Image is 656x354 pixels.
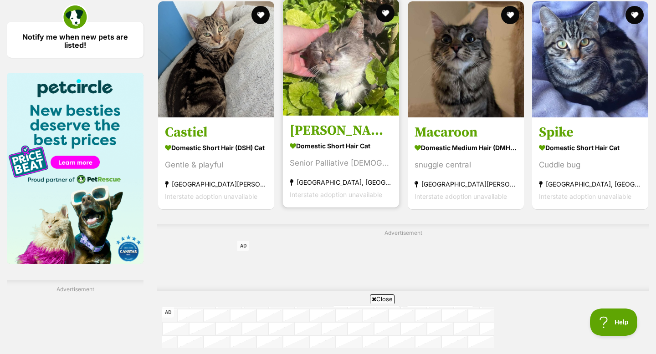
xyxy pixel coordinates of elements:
button: favourite [251,6,270,24]
span: AD [237,241,249,251]
img: Pet Circle promo banner [7,73,143,264]
h3: Castiel [165,124,267,141]
a: Spike Domestic Short Hair Cat Cuddle bug [GEOGRAPHIC_DATA], [GEOGRAPHIC_DATA] Interstate adoption... [532,117,648,209]
strong: [GEOGRAPHIC_DATA][PERSON_NAME][GEOGRAPHIC_DATA] [165,178,267,190]
div: Senior Palliative [DEMOGRAPHIC_DATA] [290,157,392,169]
h3: [PERSON_NAME] [290,122,392,139]
span: Interstate adoption unavailable [290,191,382,198]
strong: Domestic Short Hair (DSH) Cat [165,141,267,154]
a: Macaroon Domestic Medium Hair (DMH) Cat snuggle central [GEOGRAPHIC_DATA][PERSON_NAME][GEOGRAPHIC... [408,117,524,209]
span: Interstate adoption unavailable [415,192,507,200]
strong: [GEOGRAPHIC_DATA], [GEOGRAPHIC_DATA] [539,178,641,190]
iframe: Advertisement [237,241,569,282]
h3: Spike [539,124,641,141]
strong: [GEOGRAPHIC_DATA], [GEOGRAPHIC_DATA] [290,176,392,188]
div: Gentle & playful [165,159,267,171]
a: Castiel Domestic Short Hair (DSH) Cat Gentle & playful [GEOGRAPHIC_DATA][PERSON_NAME][GEOGRAPHIC_... [158,117,274,209]
iframe: Help Scout Beacon - Open [590,308,638,336]
img: Castiel - Domestic Short Hair (DSH) Cat [158,1,274,117]
div: snuggle central [415,159,517,171]
span: Interstate adoption unavailable [539,192,631,200]
span: AD [162,307,174,318]
a: Notify me when new pets are listed! [7,22,143,58]
button: favourite [625,6,644,24]
span: Interstate adoption unavailable [165,192,257,200]
span: Close [370,294,395,303]
div: Advertisement [157,224,649,291]
nav: Pagination [157,306,649,328]
strong: [GEOGRAPHIC_DATA][PERSON_NAME][GEOGRAPHIC_DATA] [415,178,517,190]
img: Macaroon - Domestic Medium Hair (DMH) Cat [408,1,524,117]
strong: Domestic Medium Hair (DMH) Cat [415,141,517,154]
button: favourite [501,6,519,24]
strong: Domestic Short Hair Cat [539,141,641,154]
button: favourite [376,4,395,22]
strong: Domestic Short Hair Cat [290,139,392,152]
img: Spike - Domestic Short Hair Cat [532,1,648,117]
a: [PERSON_NAME] Domestic Short Hair Cat Senior Palliative [DEMOGRAPHIC_DATA] [GEOGRAPHIC_DATA], [GE... [283,115,399,207]
div: Cuddle bug [539,159,641,171]
h3: Macaroon [415,124,517,141]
